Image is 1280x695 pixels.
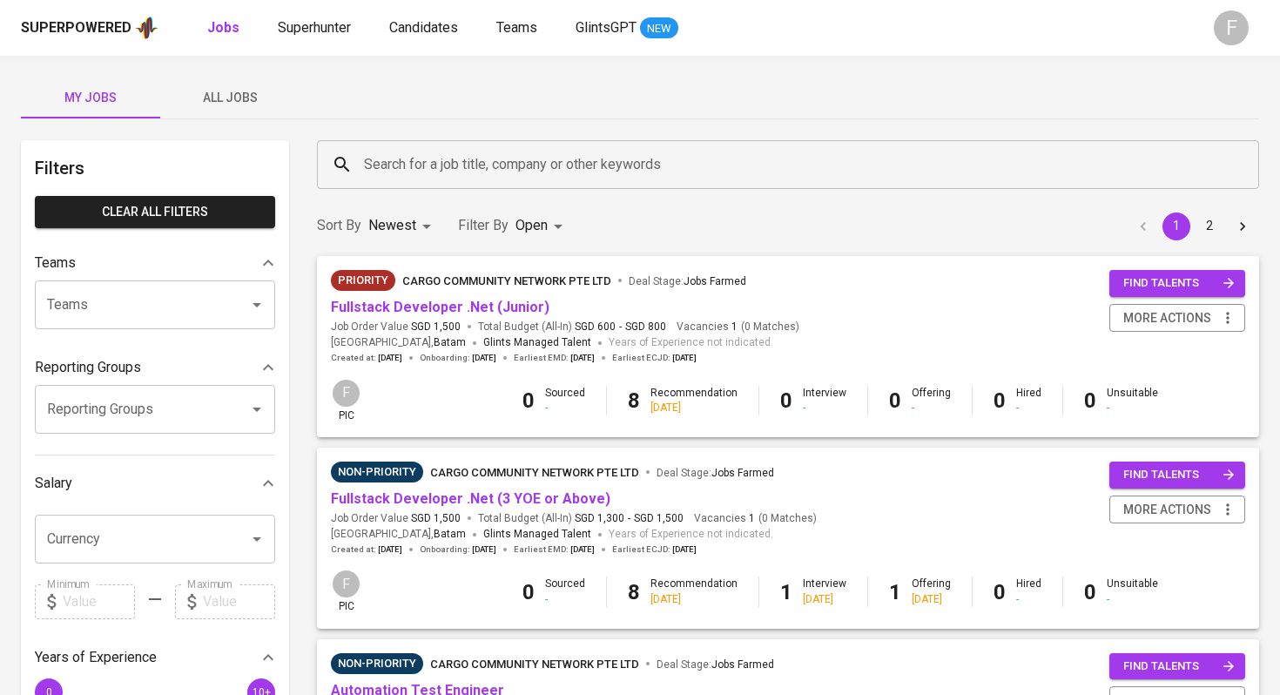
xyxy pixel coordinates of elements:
span: [DATE] [472,352,496,364]
span: Superhunter [278,19,351,36]
a: Jobs [207,17,243,39]
div: - [912,401,951,415]
div: - [1107,592,1158,607]
span: Earliest ECJD : [612,543,697,556]
input: Value [203,584,275,619]
div: Sourced [545,386,585,415]
a: Superpoweredapp logo [21,15,158,41]
div: - [1016,592,1041,607]
b: 0 [780,388,792,413]
span: Teams [496,19,537,36]
div: F [331,378,361,408]
b: 1 [780,580,792,604]
span: [DATE] [570,543,595,556]
div: Open [515,210,569,242]
div: Hired [1016,577,1041,606]
span: Total Budget (All-In) [478,320,666,334]
span: [GEOGRAPHIC_DATA] , [331,334,466,352]
span: [DATE] [378,543,402,556]
span: Deal Stage : [657,467,774,479]
div: - [1016,401,1041,415]
span: My Jobs [31,87,150,109]
div: - [803,401,846,415]
span: Vacancies ( 0 Matches ) [694,511,817,526]
p: Years of Experience [35,647,157,668]
span: Priority [331,272,395,289]
span: Non-Priority [331,463,423,481]
span: GlintsGPT [576,19,637,36]
span: cargo community network pte ltd [402,274,611,287]
a: Teams [496,17,541,39]
span: Non-Priority [331,655,423,672]
span: Created at : [331,352,402,364]
span: NEW [640,20,678,37]
b: 0 [889,388,901,413]
span: 1 [746,511,755,526]
span: Jobs Farmed [684,275,746,287]
b: 8 [628,580,640,604]
button: more actions [1109,496,1245,524]
span: SGD 1,500 [634,511,684,526]
span: [DATE] [472,543,496,556]
span: Earliest EMD : [514,352,595,364]
span: Onboarding : [420,352,496,364]
button: Go to next page [1229,213,1256,240]
div: [DATE] [803,592,846,607]
div: - [545,592,585,607]
p: Newest [368,215,416,236]
b: 0 [1084,580,1096,604]
span: Created at : [331,543,402,556]
div: Newest [368,210,437,242]
button: Open [245,527,269,551]
div: [DATE] [650,592,738,607]
b: 0 [522,580,535,604]
span: Earliest ECJD : [612,352,697,364]
span: Jobs Farmed [711,658,774,671]
a: Superhunter [278,17,354,39]
div: pic [331,569,361,614]
span: Earliest EMD : [514,543,595,556]
div: Offering [912,386,951,415]
span: SGD 1,300 [575,511,624,526]
b: 0 [994,580,1006,604]
div: Interview [803,577,846,606]
span: SGD 1,500 [411,320,461,334]
span: Jobs Farmed [711,467,774,479]
p: Reporting Groups [35,357,141,378]
nav: pagination navigation [1127,213,1259,240]
div: Recommendation [650,577,738,606]
div: Sufficient Talents in Pipeline [331,462,423,482]
span: Vacancies ( 0 Matches ) [677,320,799,334]
div: Reporting Groups [35,350,275,385]
div: New Job received from Demand Team [331,270,395,291]
div: Superpowered [21,18,131,38]
div: Unsuitable [1107,386,1158,415]
span: [DATE] [672,543,697,556]
span: Clear All filters [49,201,261,223]
span: find talents [1123,273,1235,294]
span: SGD 1,500 [411,511,461,526]
button: page 1 [1162,213,1190,240]
span: Glints Managed Talent [483,528,591,540]
span: cargo community network pte ltd [430,466,639,479]
span: [DATE] [672,352,697,364]
span: - [628,511,630,526]
b: 0 [1084,388,1096,413]
p: Filter By [458,215,509,236]
img: app logo [135,15,158,41]
a: Fullstack Developer .Net (3 YOE or Above) [331,490,610,507]
div: Unsuitable [1107,577,1158,606]
b: 0 [994,388,1006,413]
div: Hired [1016,386,1041,415]
p: Teams [35,253,76,273]
span: Job Order Value [331,320,461,334]
span: Open [515,217,548,233]
h6: Filters [35,154,275,182]
span: Glints Managed Talent [483,336,591,348]
span: more actions [1123,307,1211,329]
span: find talents [1123,657,1235,677]
span: Total Budget (All-In) [478,511,684,526]
button: find talents [1109,462,1245,489]
button: find talents [1109,653,1245,680]
div: Teams [35,246,275,280]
